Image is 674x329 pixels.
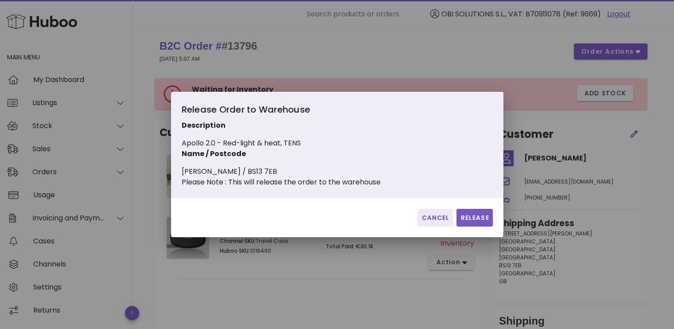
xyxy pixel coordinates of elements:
div: Please Note : This will release the order to the warehouse [182,177,381,188]
p: Name / Postcode [182,149,381,159]
p: Description [182,120,381,131]
div: Release Order to Warehouse [182,102,381,120]
span: Release [460,213,489,223]
span: Cancel [421,213,449,223]
button: Release [456,209,492,227]
button: Cancel [417,209,453,227]
div: Apollo 2.0 - Red-light & heat, TENS [PERSON_NAME] / BS13 7EB [182,102,381,188]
